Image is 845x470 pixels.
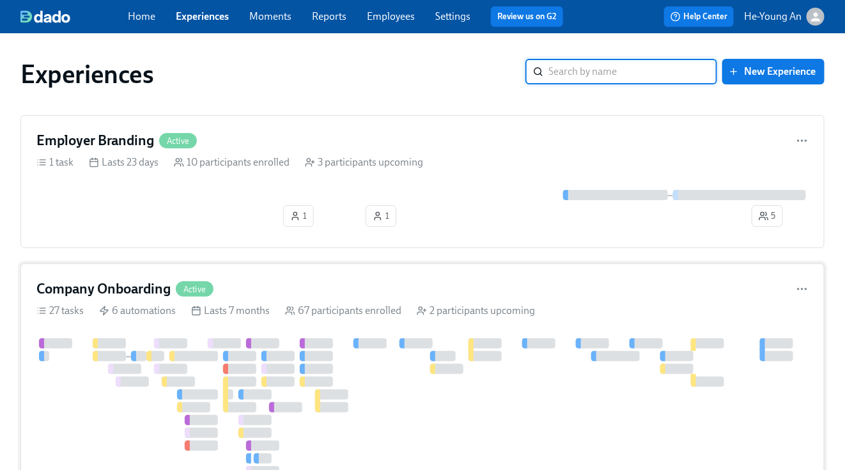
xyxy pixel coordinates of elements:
[36,155,74,169] div: 1 task
[491,6,563,27] button: Review us on G2
[20,10,70,23] img: dado
[36,304,84,318] div: 27 tasks
[312,10,346,22] a: Reports
[176,10,229,22] a: Experiences
[731,65,816,78] span: New Experience
[671,10,727,23] span: Help Center
[367,10,415,22] a: Employees
[20,115,825,248] a: Employer BrandingActive1 task Lasts 23 days 10 participants enrolled 3 participants upcoming 115
[285,304,401,318] div: 67 participants enrolled
[176,285,213,294] span: Active
[36,279,171,299] h4: Company Onboarding
[174,155,290,169] div: 10 participants enrolled
[744,8,825,26] button: He-Young An
[305,155,423,169] div: 3 participants upcoming
[373,210,389,223] span: 1
[99,304,176,318] div: 6 automations
[548,59,717,84] input: Search by name
[417,304,535,318] div: 2 participants upcoming
[722,59,825,84] button: New Experience
[759,210,776,223] span: 5
[283,205,314,227] button: 1
[664,6,734,27] button: Help Center
[20,10,128,23] a: dado
[744,10,802,24] p: He-Young An
[249,10,291,22] a: Moments
[752,205,783,227] button: 5
[191,304,270,318] div: Lasts 7 months
[497,10,557,23] a: Review us on G2
[159,136,197,146] span: Active
[366,205,396,227] button: 1
[89,155,159,169] div: Lasts 23 days
[36,131,154,150] h4: Employer Branding
[435,10,470,22] a: Settings
[128,10,155,22] a: Home
[20,59,154,90] h1: Experiences
[290,210,307,223] span: 1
